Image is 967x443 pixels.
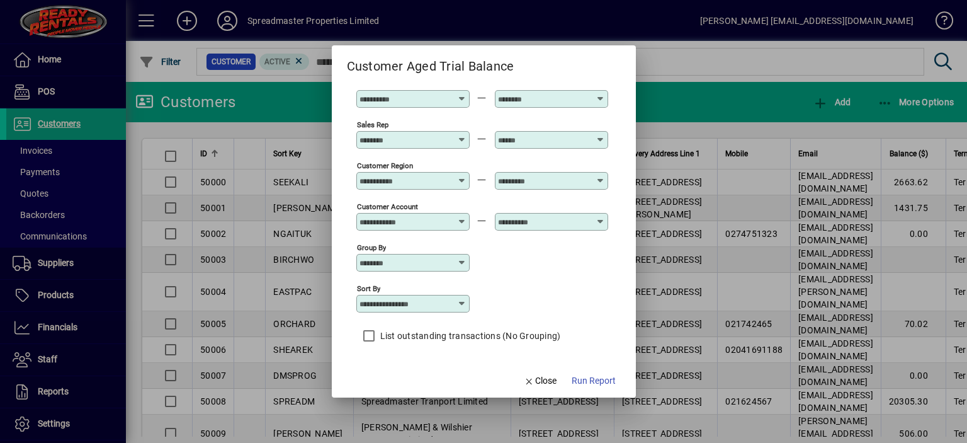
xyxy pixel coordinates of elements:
[572,374,616,388] span: Run Report
[332,45,529,76] h2: Customer Aged Trial Balance
[567,370,621,393] button: Run Report
[357,243,386,252] mat-label: Group by
[357,120,388,129] mat-label: Sales Rep
[357,284,380,293] mat-label: Sort by
[357,202,418,211] mat-label: Customer Account
[357,161,413,170] mat-label: Customer Region
[524,374,557,388] span: Close
[519,370,562,393] button: Close
[378,330,561,342] label: List outstanding transactions (No Grouping)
